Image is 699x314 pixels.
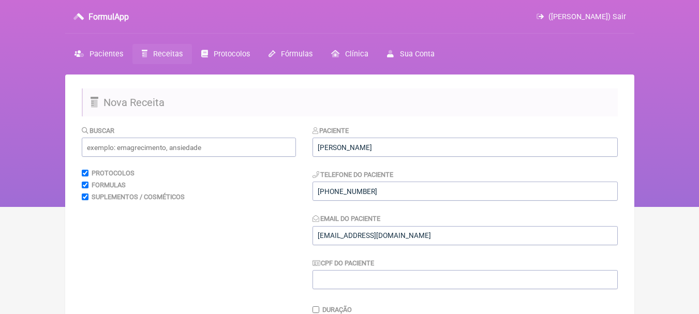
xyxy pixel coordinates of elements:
a: Sua Conta [378,44,443,64]
a: Clínica [322,44,378,64]
span: Clínica [345,50,368,58]
span: ([PERSON_NAME]) Sair [548,12,626,21]
label: Suplementos / Cosméticos [92,193,185,201]
label: Duração [322,306,352,313]
h3: FormulApp [88,12,129,22]
a: Fórmulas [259,44,322,64]
span: Sua Conta [400,50,435,58]
a: Receitas [132,44,192,64]
label: Email do Paciente [313,215,381,222]
h2: Nova Receita [82,88,618,116]
label: Formulas [92,181,126,189]
a: Pacientes [65,44,132,64]
span: Receitas [153,50,183,58]
label: Protocolos [92,169,135,177]
label: CPF do Paciente [313,259,375,267]
label: Telefone do Paciente [313,171,394,178]
a: ([PERSON_NAME]) Sair [537,12,626,21]
span: Pacientes [90,50,123,58]
a: Protocolos [192,44,259,64]
label: Paciente [313,127,349,134]
label: Buscar [82,127,115,134]
input: exemplo: emagrecimento, ansiedade [82,138,296,157]
span: Fórmulas [281,50,313,58]
span: Protocolos [214,50,250,58]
